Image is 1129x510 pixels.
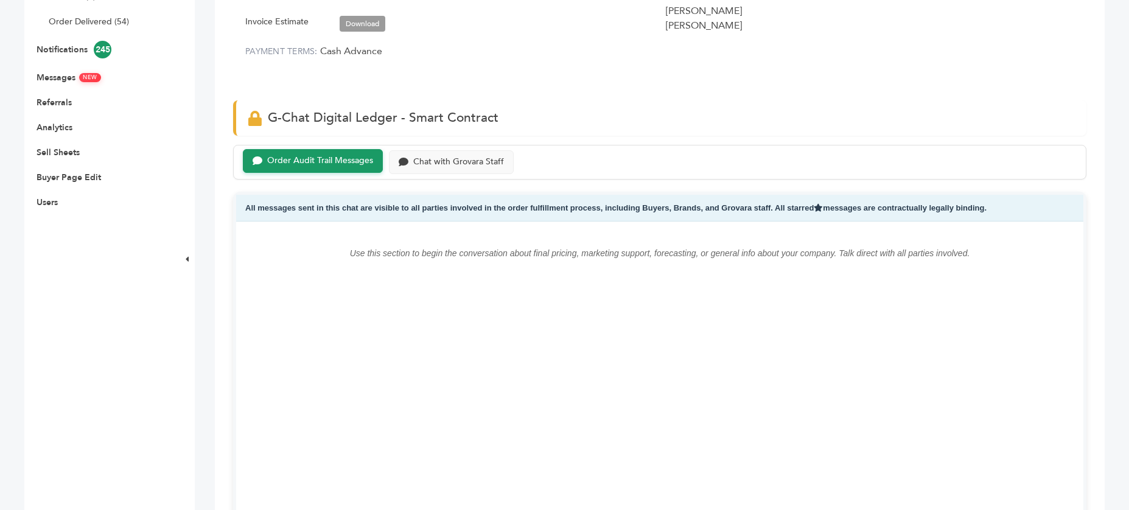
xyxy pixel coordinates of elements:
[94,41,111,58] span: 245
[79,72,101,82] span: NEW
[340,16,385,32] a: Download
[37,197,58,208] a: Users
[37,72,101,83] a: MessagesNEW
[37,44,111,55] a: Notifications245
[666,18,1074,33] div: [PERSON_NAME]
[320,44,382,58] span: Cash Advance
[37,172,101,183] a: Buyer Page Edit
[268,109,498,127] span: G-Chat Digital Ledger - Smart Contract
[49,16,129,27] a: Order Delivered (54)
[245,46,318,57] label: PAYMENT TERMS:
[236,195,1083,222] div: All messages sent in this chat are visible to all parties involved in the order fulfillment proce...
[260,246,1059,260] p: Use this section to begin the conversation about final pricing, marketing support, forecasting, o...
[245,15,309,29] label: Invoice Estimate
[267,156,373,166] div: Order Audit Trail Messages
[666,4,1074,18] div: [PERSON_NAME]
[37,147,80,158] a: Sell Sheets
[413,157,504,167] div: Chat with Grovara Staff
[37,97,72,108] a: Referrals
[37,122,72,133] a: Analytics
